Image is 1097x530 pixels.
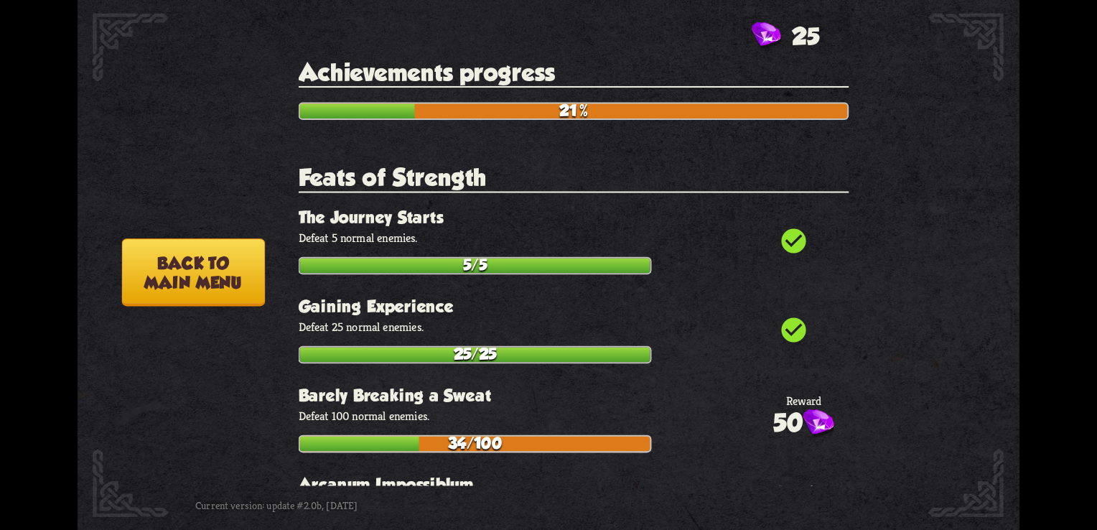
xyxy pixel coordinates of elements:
p: Defeat 25 normal enemies. [299,320,849,335]
h3: Barely Breaking a Sweat [299,386,849,405]
h3: Gaining Experience [299,297,849,316]
h3: The Journey Starts [299,208,849,227]
button: Back tomain menu [122,238,265,306]
i: check_circle [779,226,808,256]
h2: Feats of Strength [299,164,849,193]
div: 5/5 [300,259,650,274]
i: check_circle [779,315,808,345]
div: 34/100 [300,437,650,452]
h3: Arcanum Impossiblum [299,475,849,494]
img: Gem.png [803,409,834,439]
p: Defeat 100 normal enemies. [299,409,849,424]
h2: Achievements progress [299,59,849,88]
div: 50 [773,408,834,439]
div: 21% [300,104,848,119]
div: 25/25 [300,348,650,363]
img: Gem.png [752,22,781,50]
div: Gems [752,22,820,50]
p: Defeat 5 normal enemies. [299,231,849,246]
div: Current version: update #2.0b, [DATE] [195,492,479,519]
